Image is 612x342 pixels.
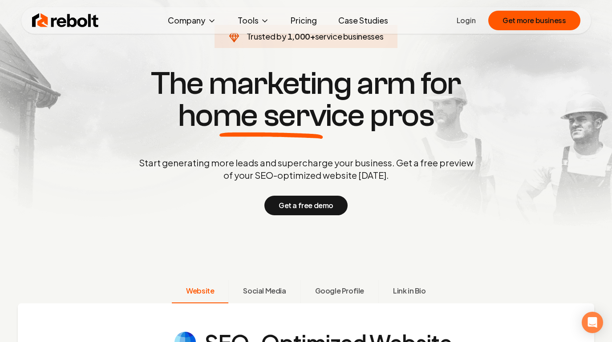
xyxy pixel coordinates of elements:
img: Rebolt Logo [32,12,99,29]
button: Link in Bio [378,280,440,303]
button: Company [161,12,223,29]
span: Google Profile [315,286,364,296]
span: + [310,31,315,41]
span: Link in Bio [393,286,426,296]
button: Website [172,280,228,303]
button: Tools [231,12,276,29]
span: Social Media [243,286,286,296]
span: home service [178,100,365,132]
span: 1,000 [288,30,310,43]
div: Open Intercom Messenger [582,312,603,333]
button: Social Media [228,280,300,303]
button: Google Profile [300,280,378,303]
h1: The marketing arm for pros [93,68,520,132]
button: Get more business [488,11,580,30]
span: service businesses [315,31,384,41]
span: Website [186,286,214,296]
p: Start generating more leads and supercharge your business. Get a free preview of your SEO-optimiz... [137,157,475,181]
span: Trusted by [247,31,286,41]
button: Get a free demo [264,196,348,215]
a: Case Studies [331,12,395,29]
a: Pricing [284,12,324,29]
a: Login [457,15,476,26]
